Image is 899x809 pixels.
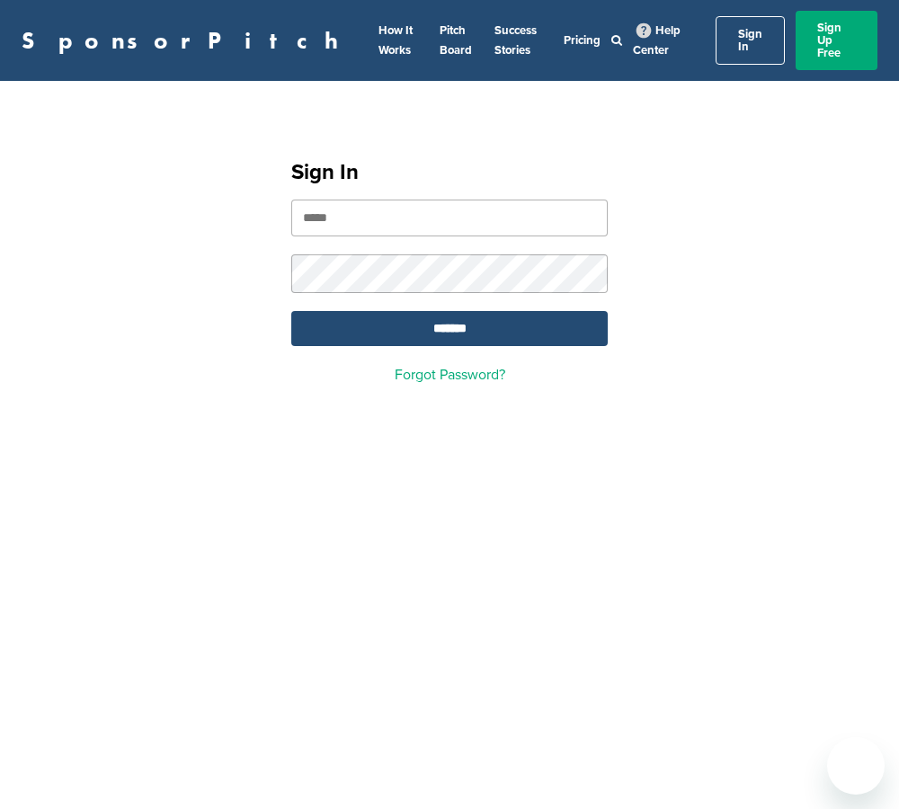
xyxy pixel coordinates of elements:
a: Pitch Board [440,23,472,58]
a: Success Stories [494,23,537,58]
a: How It Works [378,23,413,58]
a: Forgot Password? [395,366,505,384]
a: Sign In [716,16,785,65]
a: Sign Up Free [796,11,877,70]
h1: Sign In [291,156,608,189]
a: Pricing [564,33,601,48]
a: Help Center [633,20,681,61]
a: SponsorPitch [22,29,350,52]
iframe: Button to launch messaging window [827,737,885,795]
